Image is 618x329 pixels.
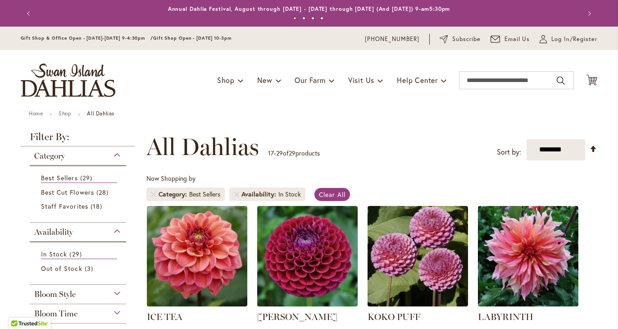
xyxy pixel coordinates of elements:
[368,300,468,308] a: KOKO PUFF
[504,35,530,44] span: Email Us
[41,250,67,258] span: In Stock
[147,300,247,308] a: ICE TEA
[34,289,76,299] span: Bloom Style
[295,75,325,85] span: Our Farm
[59,110,71,117] a: Shop
[85,264,95,273] span: 3
[153,35,232,41] span: Gift Shop Open - [DATE] 10-3pm
[440,35,481,44] a: Subscribe
[257,300,358,308] a: Ivanetti
[41,264,117,273] a: Out of Stock 3
[21,132,135,146] strong: Filter By:
[69,249,84,259] span: 29
[348,75,374,85] span: Visit Us
[34,227,73,237] span: Availability
[368,206,468,306] img: KOKO PUFF
[293,17,296,20] button: 1 of 4
[151,192,156,197] a: Remove Category Best Sellers
[146,133,259,160] span: All Dahlias
[21,35,153,41] span: Gift Shop & Office Open - [DATE]-[DATE] 9-4:30pm /
[159,190,189,199] span: Category
[397,75,438,85] span: Help Center
[478,300,578,308] a: Labyrinth
[147,206,247,306] img: ICE TEA
[147,311,182,322] a: ICE TEA
[21,64,115,97] a: store logo
[478,311,533,322] a: LABYRINTH
[96,187,111,197] span: 28
[41,201,117,211] a: Staff Favorites
[540,35,597,44] a: Log In/Register
[21,5,39,23] button: Previous
[80,173,95,183] span: 29
[41,264,82,273] span: Out of Stock
[278,190,301,199] div: In Stock
[268,149,274,157] span: 17
[311,17,314,20] button: 3 of 4
[29,110,43,117] a: Home
[497,144,521,160] label: Sort by:
[551,35,597,44] span: Log In/Register
[41,187,117,197] a: Best Cut Flowers
[41,249,117,259] a: In Stock 29
[41,173,117,183] a: Best Sellers
[91,201,105,211] span: 18
[34,151,65,161] span: Category
[241,190,278,199] span: Availability
[319,190,345,199] span: Clear All
[257,311,337,322] a: [PERSON_NAME]
[41,202,88,210] span: Staff Favorites
[276,149,283,157] span: 29
[289,149,295,157] span: 29
[257,75,272,85] span: New
[491,35,530,44] a: Email Us
[314,188,350,201] a: Clear All
[257,206,358,306] img: Ivanetti
[217,75,235,85] span: Shop
[41,174,78,182] span: Best Sellers
[368,311,420,322] a: KOKO PUFF
[34,309,77,319] span: Bloom Time
[146,174,195,183] span: Now Shopping by
[579,5,597,23] button: Next
[189,190,220,199] div: Best Sellers
[365,35,419,44] a: [PHONE_NUMBER]
[302,17,305,20] button: 2 of 4
[452,35,481,44] span: Subscribe
[478,206,578,306] img: Labyrinth
[168,5,450,12] a: Annual Dahlia Festival, August through [DATE] - [DATE] through [DATE] (And [DATE]) 9-am5:30pm
[41,188,94,196] span: Best Cut Flowers
[268,146,320,160] p: - of products
[87,110,114,117] strong: All Dahlias
[320,17,323,20] button: 4 of 4
[234,192,239,197] a: Remove Availability In Stock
